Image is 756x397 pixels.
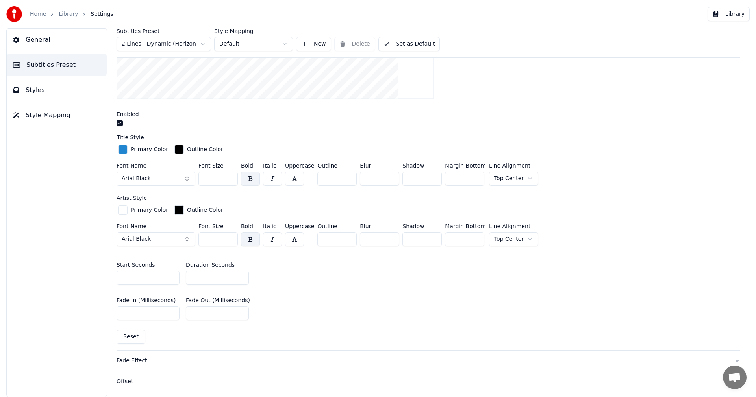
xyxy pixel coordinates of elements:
[117,223,195,229] label: Font Name
[26,111,70,120] span: Style Mapping
[122,175,151,183] span: Arial Black
[7,29,107,51] button: General
[187,146,223,153] div: Outline Color
[489,163,538,168] label: Line Alignment
[360,163,399,168] label: Blur
[131,206,168,214] div: Primary Color
[117,330,145,344] button: Reset
[7,54,107,76] button: Subtitles Preset
[91,10,113,18] span: Settings
[317,163,357,168] label: Outline
[445,223,486,229] label: Margin Bottom
[489,223,538,229] label: Line Alignment
[445,163,486,168] label: Margin Bottom
[723,366,747,389] div: Avoin keskustelu
[173,204,225,216] button: Outline Color
[198,223,238,229] label: Font Size
[117,163,195,168] label: Font Name
[186,297,250,303] label: Fade Out (Milliseconds)
[30,10,113,18] nav: breadcrumb
[59,10,78,18] a: Library
[241,223,260,229] label: Bold
[6,6,22,22] img: youka
[402,223,442,229] label: Shadow
[26,60,76,70] span: Subtitles Preset
[117,297,176,303] label: Fade In (Milliseconds)
[360,223,399,229] label: Blur
[285,223,314,229] label: Uppercase
[285,163,314,168] label: Uppercase
[117,111,139,117] label: Enabled
[186,262,235,268] label: Duration Seconds
[117,351,740,371] button: Fade Effect
[7,79,107,101] button: Styles
[317,223,357,229] label: Outline
[26,35,50,44] span: General
[26,85,45,95] span: Styles
[173,143,225,156] button: Outline Color
[30,10,46,18] a: Home
[117,143,170,156] button: Primary Color
[214,28,293,34] label: Style Mapping
[117,262,155,268] label: Start Seconds
[7,104,107,126] button: Style Mapping
[241,163,260,168] label: Bold
[117,204,170,216] button: Primary Color
[131,146,168,153] div: Primary Color
[378,37,440,51] button: Set as Default
[117,28,211,34] label: Subtitles Preset
[263,163,282,168] label: Italic
[263,223,282,229] label: Italic
[198,163,238,168] label: Font Size
[117,357,728,365] div: Fade Effect
[187,206,223,214] div: Outline Color
[296,37,331,51] button: New
[708,7,750,21] button: Library
[117,378,728,386] div: Offset
[402,163,442,168] label: Shadow
[122,235,151,243] span: Arial Black
[117,371,740,392] button: Offset
[117,135,144,140] label: Title Style
[117,195,147,201] label: Artist Style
